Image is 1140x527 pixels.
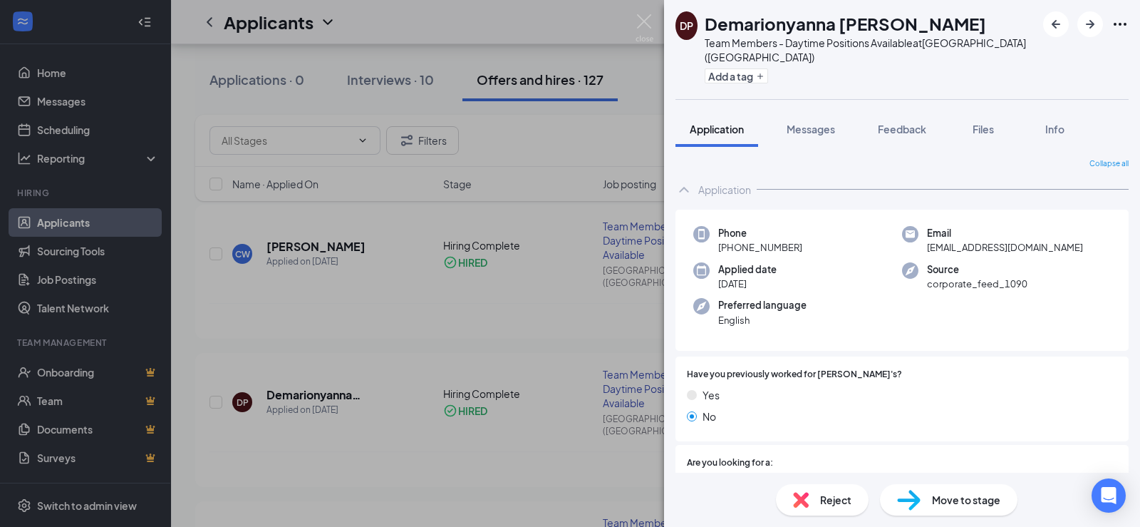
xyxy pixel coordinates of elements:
span: Have you previously worked for [PERSON_NAME]'s? [687,368,902,382]
span: [DATE] [718,277,777,291]
span: Source [927,262,1027,277]
h1: Demarionyanna [PERSON_NAME] [705,11,986,36]
span: [EMAIL_ADDRESS][DOMAIN_NAME] [927,240,1083,255]
svg: ArrowRight [1082,16,1099,33]
span: Yes [703,387,720,403]
span: Feedback [878,123,926,135]
button: ArrowRight [1077,11,1103,37]
span: English [718,313,807,327]
span: corporate_feed_1090 [927,277,1027,291]
div: Application [698,183,751,197]
span: Phone [718,226,802,240]
span: No [703,409,716,424]
span: Preferred language [718,298,807,312]
span: Move to stage [932,492,1000,508]
span: Collapse all [1089,158,1129,170]
span: [PHONE_NUMBER] [718,240,802,255]
button: PlusAdd a tag [705,68,768,83]
span: Are you looking for a: [687,456,773,470]
div: DP [680,19,693,33]
span: Email [927,226,1083,240]
svg: Plus [756,72,765,81]
div: Team Members - Daytime Positions Available at [GEOGRAPHIC_DATA] ([GEOGRAPHIC_DATA]) [705,36,1036,64]
span: Application [690,123,744,135]
span: Messages [787,123,835,135]
span: Applied date [718,262,777,277]
span: Info [1045,123,1064,135]
svg: ChevronUp [675,181,693,198]
button: ArrowLeftNew [1043,11,1069,37]
div: Open Intercom Messenger [1092,479,1126,513]
span: Reject [820,492,851,508]
svg: Ellipses [1111,16,1129,33]
span: Files [973,123,994,135]
svg: ArrowLeftNew [1047,16,1064,33]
